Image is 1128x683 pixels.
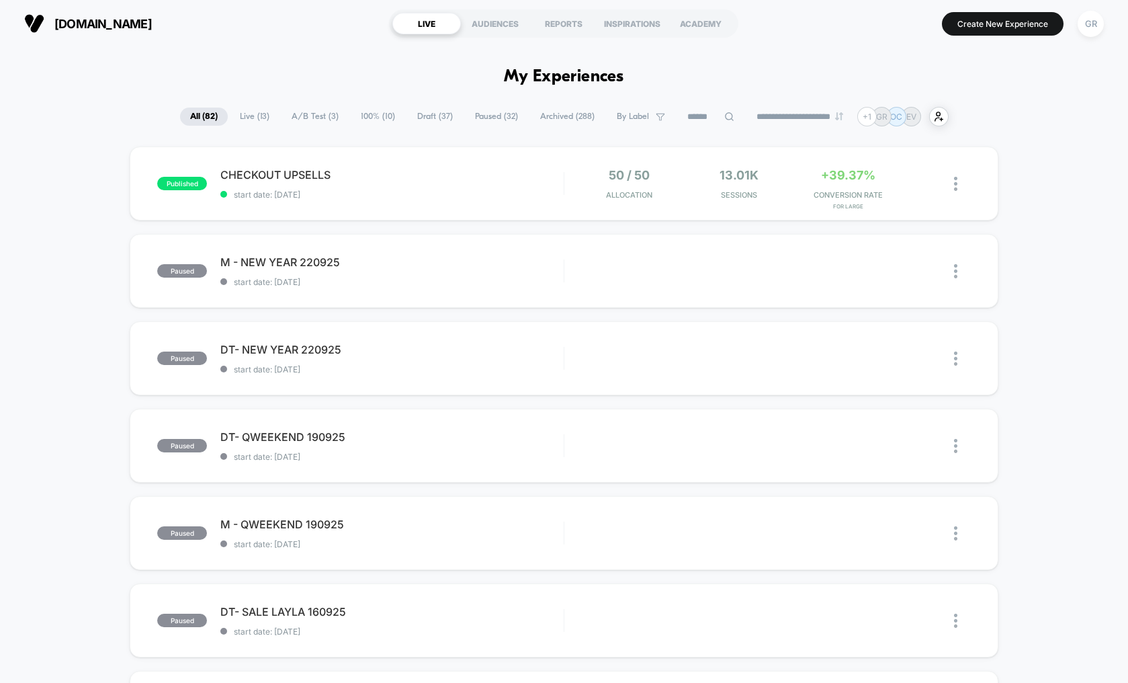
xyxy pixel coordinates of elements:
span: DT- NEW YEAR 220925 [220,343,564,356]
span: 50 / 50 [609,168,650,182]
div: + 1 [857,107,877,126]
div: REPORTS [529,13,598,34]
span: start date: [DATE] [220,627,564,637]
div: AUDIENCES [461,13,529,34]
span: start date: [DATE] [220,364,564,374]
div: ACADEMY [666,13,735,34]
div: GR [1078,11,1104,37]
img: close [954,264,957,278]
span: A/B Test ( 3 ) [281,108,349,126]
span: 100% ( 10 ) [351,108,405,126]
p: GR [876,112,887,122]
span: Live ( 13 ) [230,108,279,126]
p: EV [906,112,916,122]
span: for LARGE [797,203,900,210]
span: Sessions [687,190,790,200]
h1: My Experiences [504,67,624,87]
span: paused [157,439,207,452]
span: published [157,177,207,190]
button: [DOMAIN_NAME] [20,13,156,34]
span: Draft ( 37 ) [407,108,463,126]
span: All ( 82 ) [180,108,228,126]
span: DT- QWEEKEND 190925 [220,430,564,444]
span: start date: [DATE] [220,539,564,549]
span: start date: [DATE] [220,452,564,462]
span: paused [157,264,207,278]
span: CHECKOUT UPSELLS [220,168,564,182]
button: Create New Experience [942,12,1064,36]
span: Allocation [606,190,652,200]
button: GR [1074,10,1108,38]
span: start date: [DATE] [220,277,564,287]
img: close [954,177,957,191]
img: close [954,526,957,540]
span: CONVERSION RATE [797,190,900,200]
img: Visually logo [24,13,44,34]
p: OC [890,112,902,122]
span: M - NEW YEAR 220925 [220,255,564,269]
span: paused [157,614,207,627]
div: INSPIRATIONS [598,13,666,34]
img: close [954,614,957,628]
span: By Label [617,112,649,122]
span: [DOMAIN_NAME] [54,17,152,31]
span: DT- SALE LAYLA 160925 [220,605,564,618]
div: LIVE [392,13,461,34]
span: paused [157,352,207,365]
span: +39.37% [821,168,875,182]
img: close [954,352,957,366]
img: close [954,439,957,453]
span: paused [157,526,207,540]
span: 13.01k [720,168,758,182]
span: M - QWEEKEND 190925 [220,518,564,531]
img: end [835,112,843,120]
span: start date: [DATE] [220,190,564,200]
span: Paused ( 32 ) [465,108,528,126]
span: Archived ( 288 ) [530,108,605,126]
